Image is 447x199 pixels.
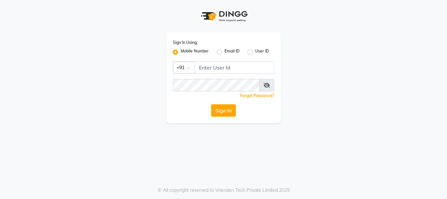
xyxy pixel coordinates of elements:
[255,48,269,56] label: User ID
[173,40,198,46] label: Sign In Using:
[173,79,259,91] input: Username
[224,48,240,56] label: Email ID
[181,48,209,56] label: Mobile Number
[211,104,236,117] button: Sign In
[197,7,250,26] img: logo1.svg
[195,61,274,74] input: Username
[240,93,274,98] a: Forgot Password?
